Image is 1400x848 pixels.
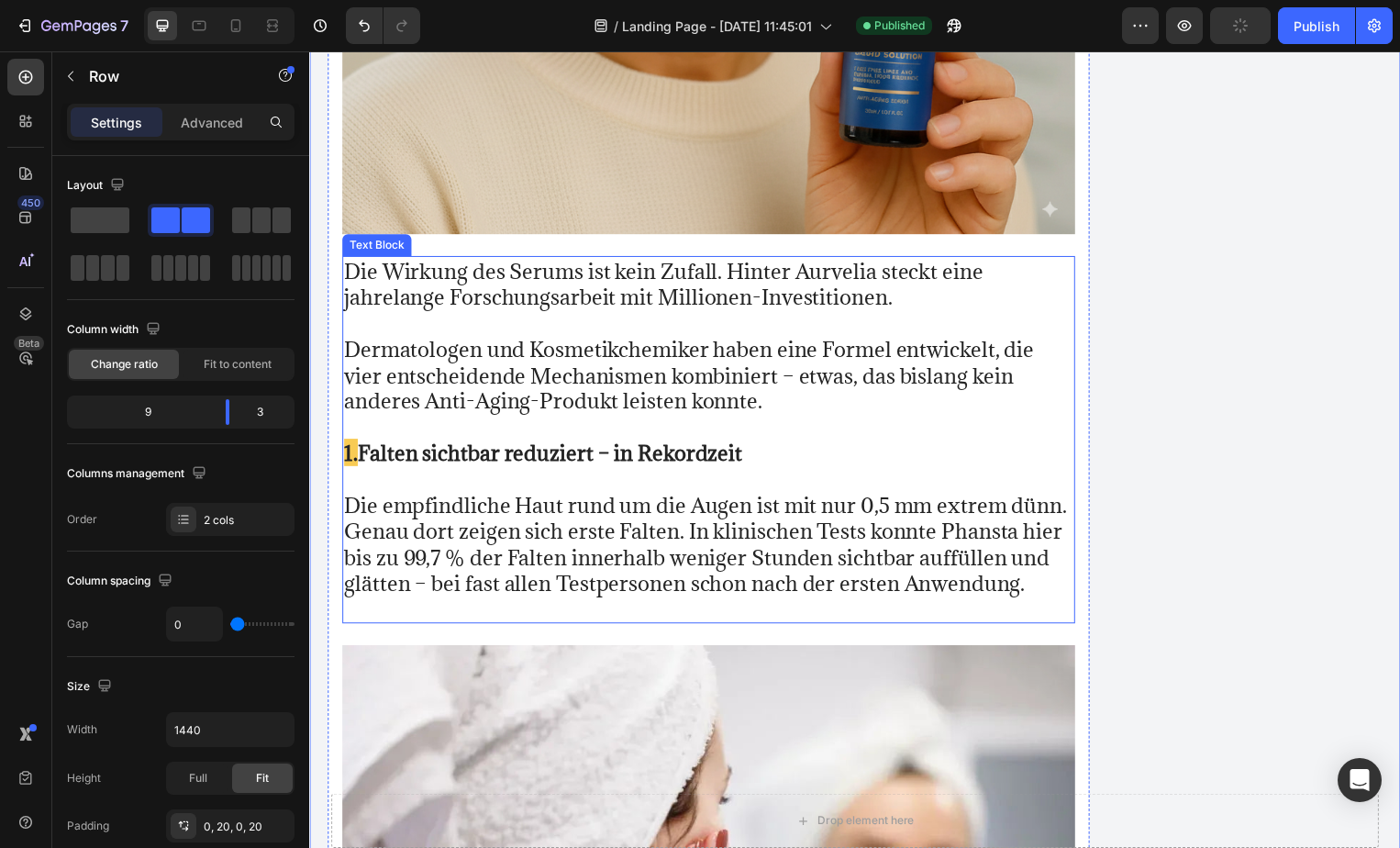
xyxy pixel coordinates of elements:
[17,195,44,210] div: 450
[513,769,610,784] div: Drop element here
[49,391,437,418] strong: Falten sichtbar reduziert – in Rekordzeit
[622,17,812,36] span: Landing Page - [DATE] 11:45:01
[35,418,771,576] p: Die empfindliche Haut rund um die Augen ist mit nur 0,5 mm extrem dünn. Genau dort zeigen sich er...
[189,770,207,787] span: Full
[181,113,243,132] p: Advanced
[35,287,771,366] p: Dermatologen und Kosmetikchemiker haben eine Formel entwickelt, die vier entscheidende Mechanisme...
[874,17,925,34] span: Published
[35,391,49,418] strong: 1.
[91,113,142,132] p: Settings
[67,675,116,699] div: Size
[1278,7,1355,44] button: Publish
[67,318,164,342] div: Column width
[346,7,420,44] div: Undo/Redo
[67,770,101,787] div: Height
[37,187,99,204] div: Text Block
[204,512,290,529] div: 2 cols
[614,17,618,36] span: /
[309,51,1400,848] iframe: Design area
[91,356,158,373] span: Change ratio
[67,173,128,198] div: Layout
[67,462,210,486] div: Columns management
[244,399,291,425] div: 3
[167,608,222,641] input: Auto
[1294,17,1339,36] div: Publish
[89,65,245,87] p: Row
[67,818,109,834] div: Padding
[204,356,272,373] span: Fit to content
[67,616,88,632] div: Gap
[7,7,137,44] button: 7
[67,569,176,594] div: Column spacing
[1338,758,1382,802] div: Open Intercom Messenger
[256,770,269,787] span: Fit
[120,15,128,37] p: 7
[204,819,290,835] div: 0, 20, 0, 20
[71,399,211,425] div: 9
[67,511,97,528] div: Order
[14,336,44,351] div: Beta
[35,208,771,261] p: Die Wirkung des Serums ist kein Zufall. Hinter Aurvelia steckt eine jahrelange Forschungsarbeit m...
[33,206,772,577] div: Rich Text Editor. Editing area: main
[167,713,294,746] input: Auto
[67,721,97,738] div: Width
